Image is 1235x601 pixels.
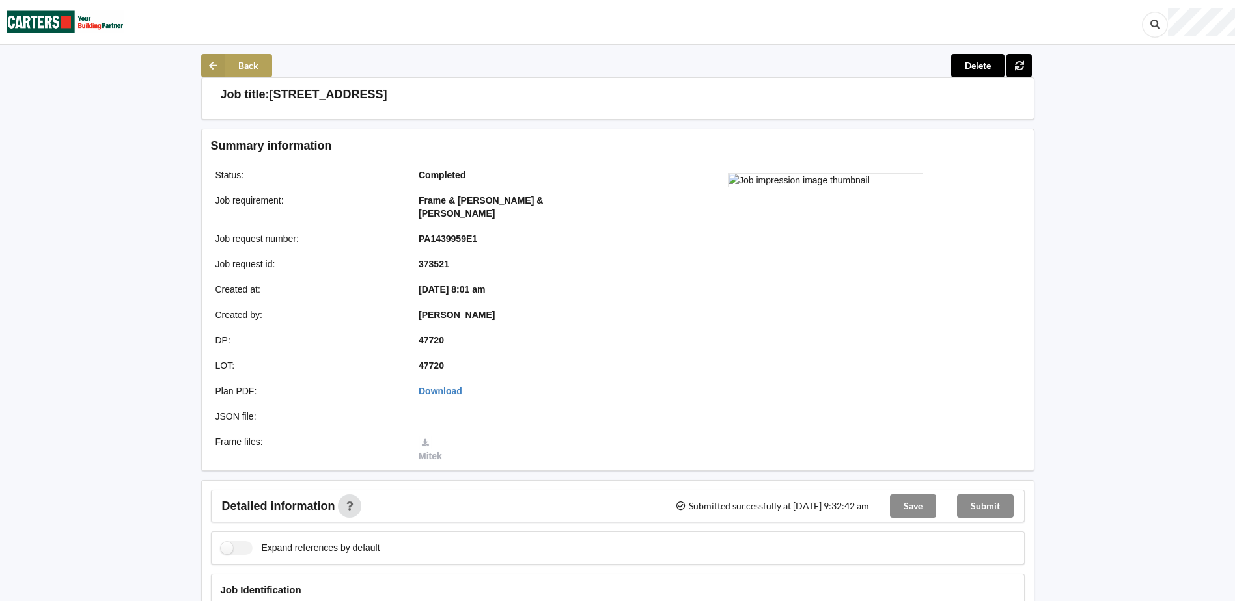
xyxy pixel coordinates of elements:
[211,139,817,154] h3: Summary information
[675,501,868,511] span: Submitted successfully at [DATE] 9:32:42 am
[7,1,124,43] img: Carters
[419,170,465,180] b: Completed
[206,194,410,220] div: Job requirement :
[206,232,410,245] div: Job request number :
[270,87,387,102] h3: [STREET_ADDRESS]
[201,54,272,77] button: Back
[419,386,462,396] a: Download
[728,173,923,187] img: Job impression image thumbnail
[206,283,410,296] div: Created at :
[419,195,543,219] b: Frame & [PERSON_NAME] & [PERSON_NAME]
[206,334,410,347] div: DP :
[1168,8,1235,36] div: User Profile
[419,335,444,345] b: 47720
[951,54,1005,77] button: Delete
[419,259,449,269] b: 373521
[206,435,410,462] div: Frame files :
[419,360,444,371] b: 47720
[419,284,485,295] b: [DATE] 8:01 am
[419,234,477,244] b: PA1439959E1
[221,87,270,102] h3: Job title:
[206,308,410,321] div: Created by :
[221,541,380,555] label: Expand references by default
[206,258,410,271] div: Job request id :
[222,500,335,512] span: Detailed information
[419,436,442,461] a: Mitek
[206,359,410,372] div: LOT :
[206,168,410,181] div: Status :
[206,410,410,423] div: JSON file :
[206,384,410,397] div: Plan PDF :
[221,583,1015,596] h4: Job Identification
[419,310,495,320] b: [PERSON_NAME]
